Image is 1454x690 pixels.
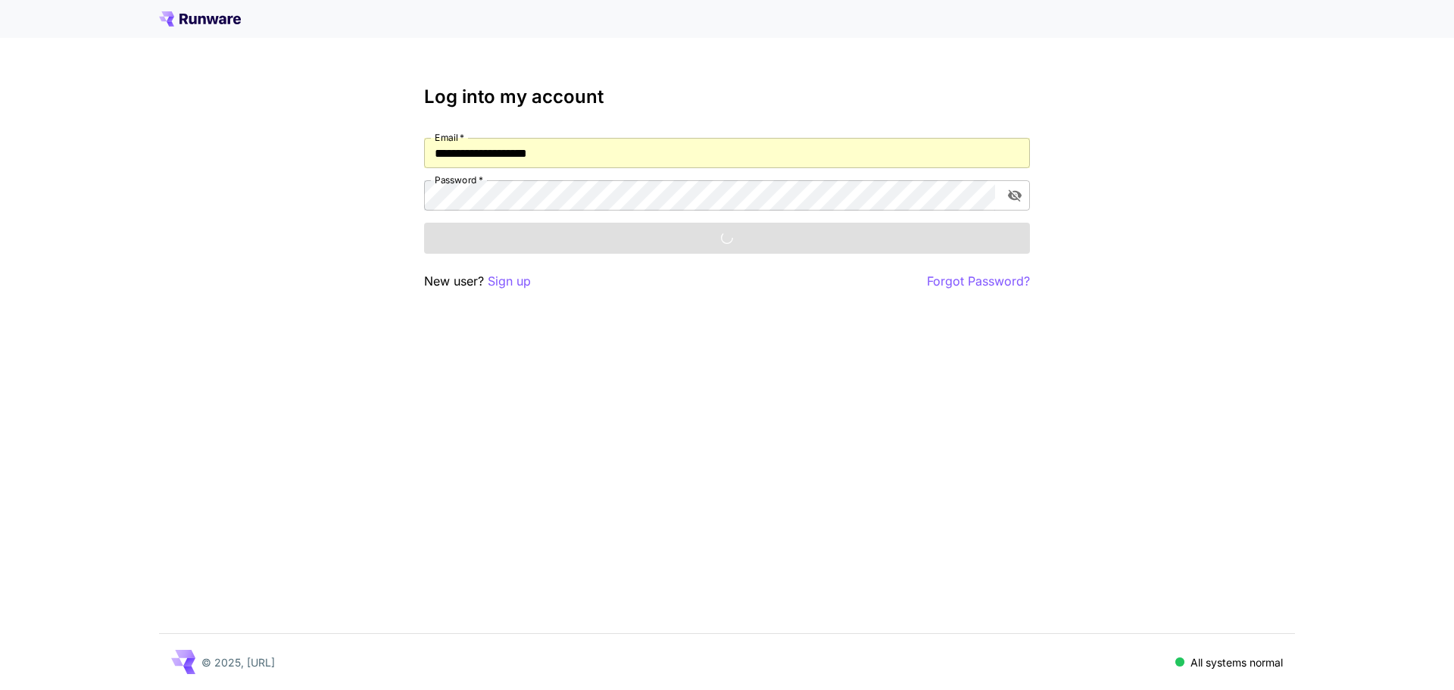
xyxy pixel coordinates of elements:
label: Email [435,131,464,144]
button: Sign up [488,272,531,291]
p: © 2025, [URL] [201,654,275,670]
p: All systems normal [1190,654,1283,670]
label: Password [435,173,483,186]
button: toggle password visibility [1001,182,1028,209]
h3: Log into my account [424,86,1030,108]
button: Forgot Password? [927,272,1030,291]
p: New user? [424,272,531,291]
